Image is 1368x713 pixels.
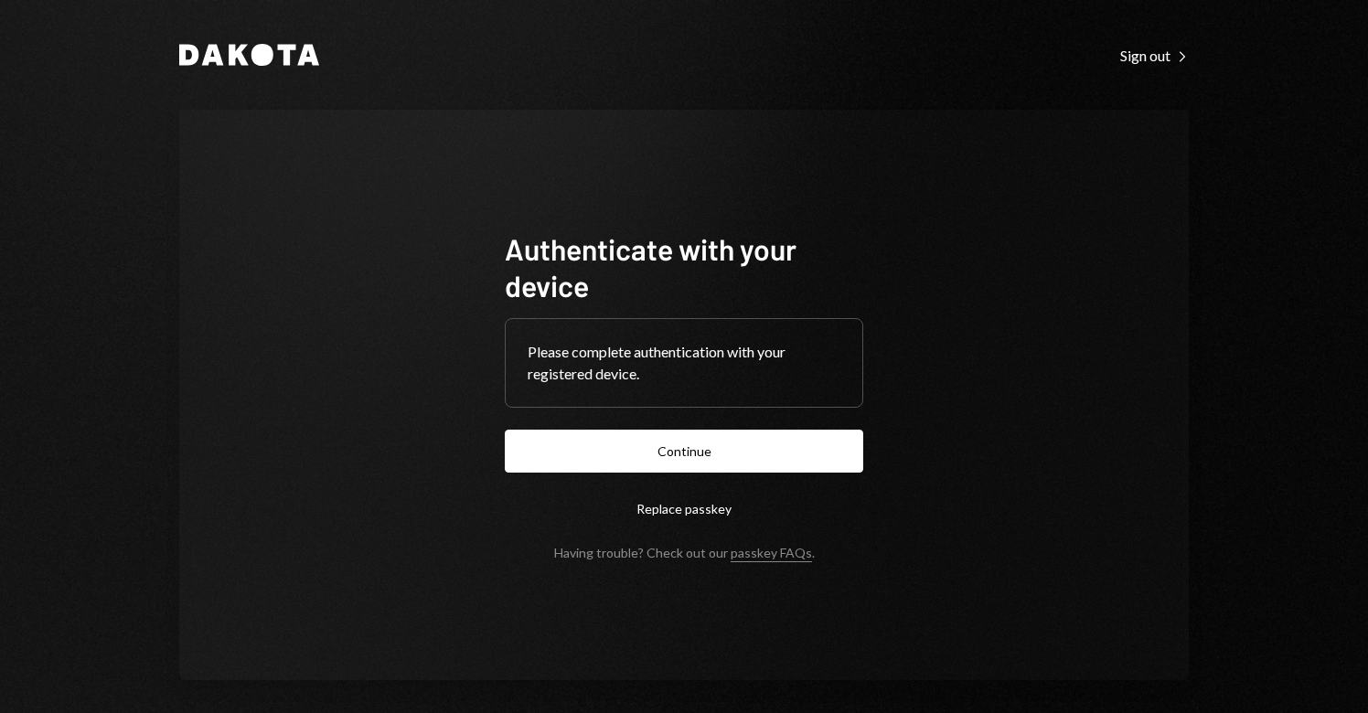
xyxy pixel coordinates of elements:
div: Please complete authentication with your registered device. [528,341,840,385]
button: Continue [505,430,863,473]
h1: Authenticate with your device [505,230,863,303]
a: Sign out [1120,45,1189,65]
a: passkey FAQs [731,545,812,562]
div: Sign out [1120,47,1189,65]
button: Replace passkey [505,487,863,530]
div: Having trouble? Check out our . [554,545,815,560]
